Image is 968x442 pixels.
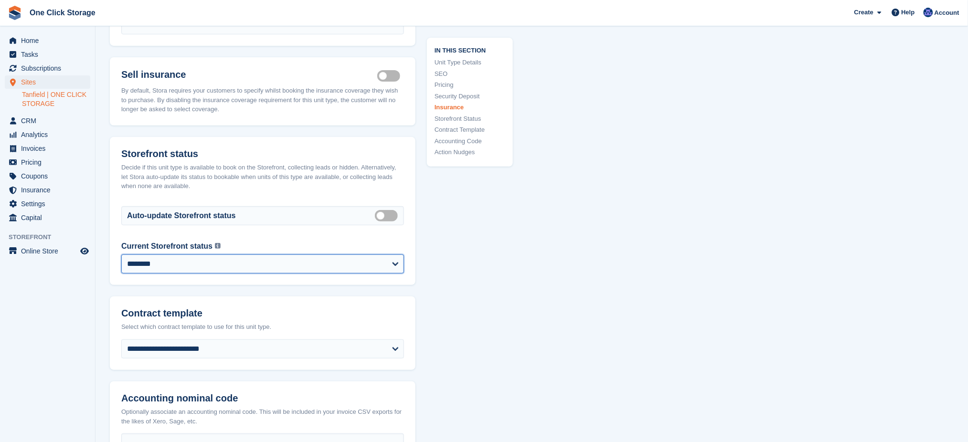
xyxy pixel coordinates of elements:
div: Optionally associate an accounting nominal code. This will be included in your invoice CSV export... [121,407,404,426]
a: menu [5,114,90,127]
span: Settings [21,197,78,210]
a: Pricing [435,80,505,90]
span: Home [21,34,78,47]
span: Analytics [21,128,78,141]
span: In this section [435,45,505,54]
a: menu [5,62,90,75]
div: Decide if this unit type is available to book on the Storefront, collecting leads or hidden. Alte... [121,163,404,191]
span: Sites [21,75,78,89]
span: Account [935,8,959,18]
a: Storefront Status [435,114,505,123]
span: Storefront [9,232,95,242]
a: Action Nudges [435,147,505,157]
a: Contract Template [435,125,505,135]
span: Tasks [21,48,78,61]
a: menu [5,75,90,89]
span: Subscriptions [21,62,78,75]
a: menu [5,128,90,141]
span: Online Store [21,244,78,258]
a: menu [5,34,90,47]
a: Accounting Code [435,136,505,146]
a: One Click Storage [26,5,99,21]
div: Select which contract template to use for this unit type. [121,322,404,332]
a: menu [5,183,90,197]
span: Coupons [21,169,78,183]
a: SEO [435,69,505,78]
label: Auto-update Storefront status [127,210,236,221]
img: icon-info-grey-7440780725fd019a000dd9b08b2336e03edf1995a4989e88bcd33f0948082b44.svg [215,243,221,249]
a: menu [5,211,90,224]
label: Insurance coverage required [377,75,404,77]
h2: Sell insurance [121,69,377,80]
label: Auto manage storefront status [375,215,402,216]
img: stora-icon-8386f47178a22dfd0bd8f6a31ec36ba5ce8667c1dd55bd0f319d3a0aa187defe.svg [8,6,22,20]
div: By default, Stora requires your customers to specify whilst booking the insurance coverage they w... [121,86,404,114]
a: menu [5,169,90,183]
h2: Contract template [121,308,404,319]
span: CRM [21,114,78,127]
a: menu [5,142,90,155]
a: Tanfield | ONE CLICK STORAGE [22,90,90,108]
a: Insurance [435,103,505,112]
span: Capital [21,211,78,224]
span: Invoices [21,142,78,155]
a: Security Deposit [435,91,505,101]
img: Thomas [924,8,933,17]
a: menu [5,244,90,258]
span: Create [854,8,873,17]
h2: Accounting nominal code [121,393,404,404]
a: menu [5,156,90,169]
span: Help [902,8,915,17]
a: menu [5,48,90,61]
a: menu [5,197,90,210]
h2: Storefront status [121,148,404,159]
a: Unit Type Details [435,58,505,67]
a: Preview store [79,245,90,257]
span: Insurance [21,183,78,197]
span: Pricing [21,156,78,169]
label: Current Storefront status [121,241,213,252]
